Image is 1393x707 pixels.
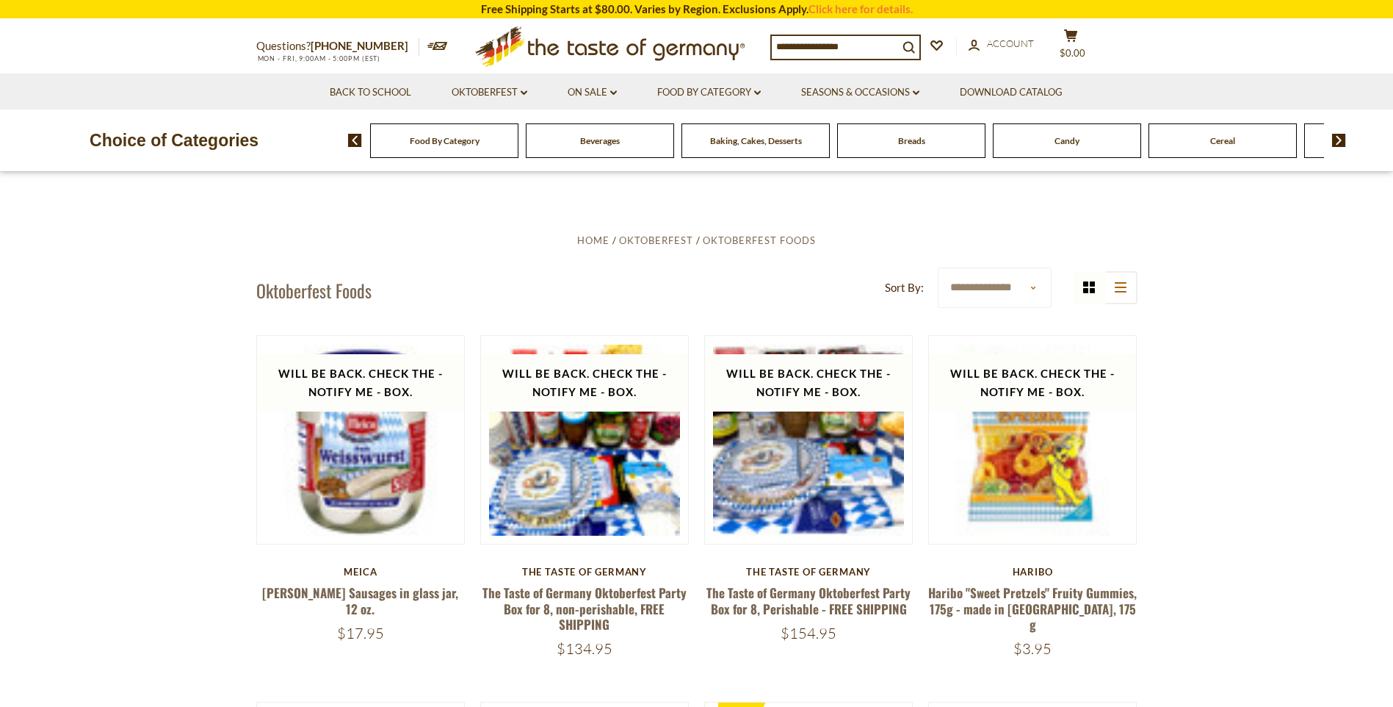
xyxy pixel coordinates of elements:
a: Oktoberfest [452,85,527,101]
a: On Sale [568,85,617,101]
img: next arrow [1332,134,1346,147]
span: $3.95 [1013,639,1052,658]
a: Home [577,234,609,246]
img: The Taste of Germany Oktoberfest Party Box for 8, non-perishable, FREE SHIPPING [481,336,689,544]
a: Oktoberfest [619,234,693,246]
span: $134.95 [557,639,612,658]
a: Food By Category [657,85,761,101]
div: Meica [256,566,466,578]
span: $0.00 [1060,47,1085,59]
img: previous arrow [348,134,362,147]
img: The Taste of Germany Oktoberfest Party Box for 8, Perishable - FREE SHIPPING [705,336,913,544]
span: MON - FRI, 9:00AM - 5:00PM (EST) [256,54,381,62]
a: Breads [898,135,925,146]
a: Account [969,36,1034,52]
a: Seasons & Occasions [801,85,919,101]
img: Meica Weisswurst Sausages in glass jar, 12 oz. [257,336,465,544]
span: $17.95 [337,624,384,642]
a: Download Catalog [960,85,1063,101]
a: [PHONE_NUMBER] [311,39,408,52]
div: The Taste of Germany [480,566,690,578]
div: The Taste of Germany [704,566,913,578]
a: [PERSON_NAME] Sausages in glass jar, 12 oz. [262,584,458,617]
a: Cereal [1210,135,1235,146]
a: The Taste of Germany Oktoberfest Party Box for 8, Perishable - FREE SHIPPING [706,584,911,617]
a: Oktoberfest Foods [703,234,816,246]
h1: Oktoberfest Foods [256,279,372,301]
a: Food By Category [410,135,480,146]
a: Back to School [330,85,411,101]
a: Beverages [580,135,620,146]
a: Baking, Cakes, Desserts [710,135,802,146]
p: Questions? [256,37,419,56]
a: Candy [1054,135,1079,146]
span: $154.95 [781,624,836,642]
a: Haribo "Sweet Pretzels" Fruity Gummies, 175g - made in [GEOGRAPHIC_DATA], 175 g [928,584,1137,634]
a: Click here for details. [808,2,913,15]
span: Account [987,37,1034,49]
button: $0.00 [1049,29,1093,65]
label: Sort By: [885,279,924,297]
div: Haribo [928,566,1137,578]
img: Haribo Suse Brezeln [929,336,1137,544]
a: The Taste of Germany Oktoberfest Party Box for 8, non-perishable, FREE SHIPPING [482,584,687,634]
